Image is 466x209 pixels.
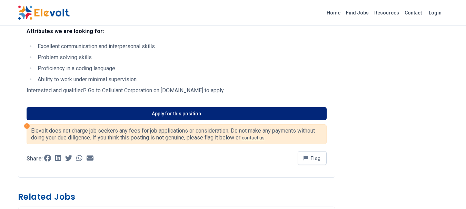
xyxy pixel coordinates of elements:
[432,176,466,209] iframe: Chat Widget
[343,7,371,18] a: Find Jobs
[36,75,327,84] li: Ability to work under minimal supervision.
[36,64,327,73] li: Proficiency in a coding language
[18,6,70,20] img: Elevolt
[36,53,327,62] li: Problem solving skills.
[31,127,322,141] p: Elevolt does not charge job seekers any fees for job applications or consideration. Do not make a...
[371,7,402,18] a: Resources
[27,107,327,120] a: Apply for this position
[425,6,446,20] a: Login
[36,42,327,51] li: Excellent communication and interpersonal skills.
[27,28,104,34] strong: Attributes we are looking for:
[27,86,327,95] p: Interested and qualified? Go to Cellulant Corporation on [DOMAIN_NAME] to apply
[18,191,335,202] h3: Related Jobs
[298,151,327,165] button: Flag
[242,135,265,140] a: contact us
[402,7,425,18] a: Contact
[324,7,343,18] a: Home
[27,156,43,161] p: Share:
